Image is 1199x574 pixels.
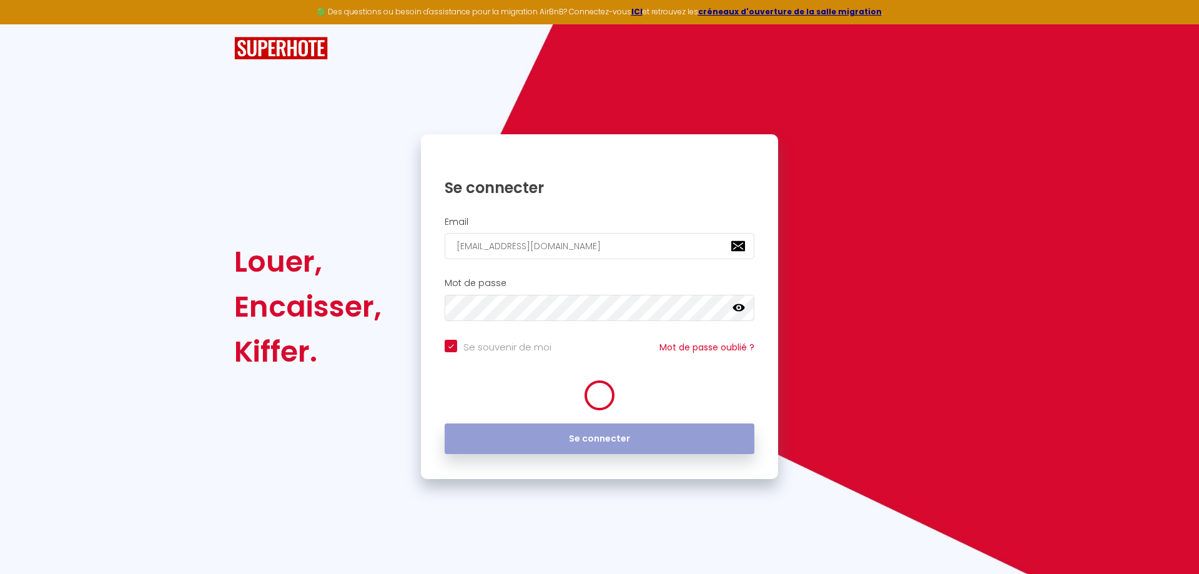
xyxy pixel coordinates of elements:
[234,329,382,374] div: Kiffer.
[234,284,382,329] div: Encaisser,
[445,233,754,259] input: Ton Email
[698,6,882,17] a: créneaux d'ouverture de la salle migration
[445,178,754,197] h1: Se connecter
[234,239,382,284] div: Louer,
[631,6,643,17] a: ICI
[234,37,328,60] img: SuperHote logo
[445,278,754,289] h2: Mot de passe
[659,341,754,354] a: Mot de passe oublié ?
[445,217,754,227] h2: Email
[445,423,754,455] button: Se connecter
